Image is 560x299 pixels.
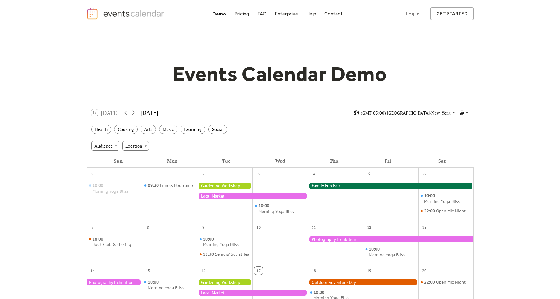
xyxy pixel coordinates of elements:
[272,10,300,18] a: Enterprise
[86,8,166,20] a: home
[322,10,345,18] a: Contact
[430,7,474,20] a: get started
[304,10,319,18] a: Help
[210,10,229,18] a: Demo
[232,10,252,18] a: Pricing
[212,12,226,15] div: Demo
[255,10,269,18] a: FAQ
[324,12,343,15] div: Contact
[275,12,298,15] div: Enterprise
[257,12,267,15] div: FAQ
[164,61,396,86] h1: Events Calendar Demo
[234,12,249,15] div: Pricing
[400,7,426,20] a: Log In
[306,12,316,15] div: Help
